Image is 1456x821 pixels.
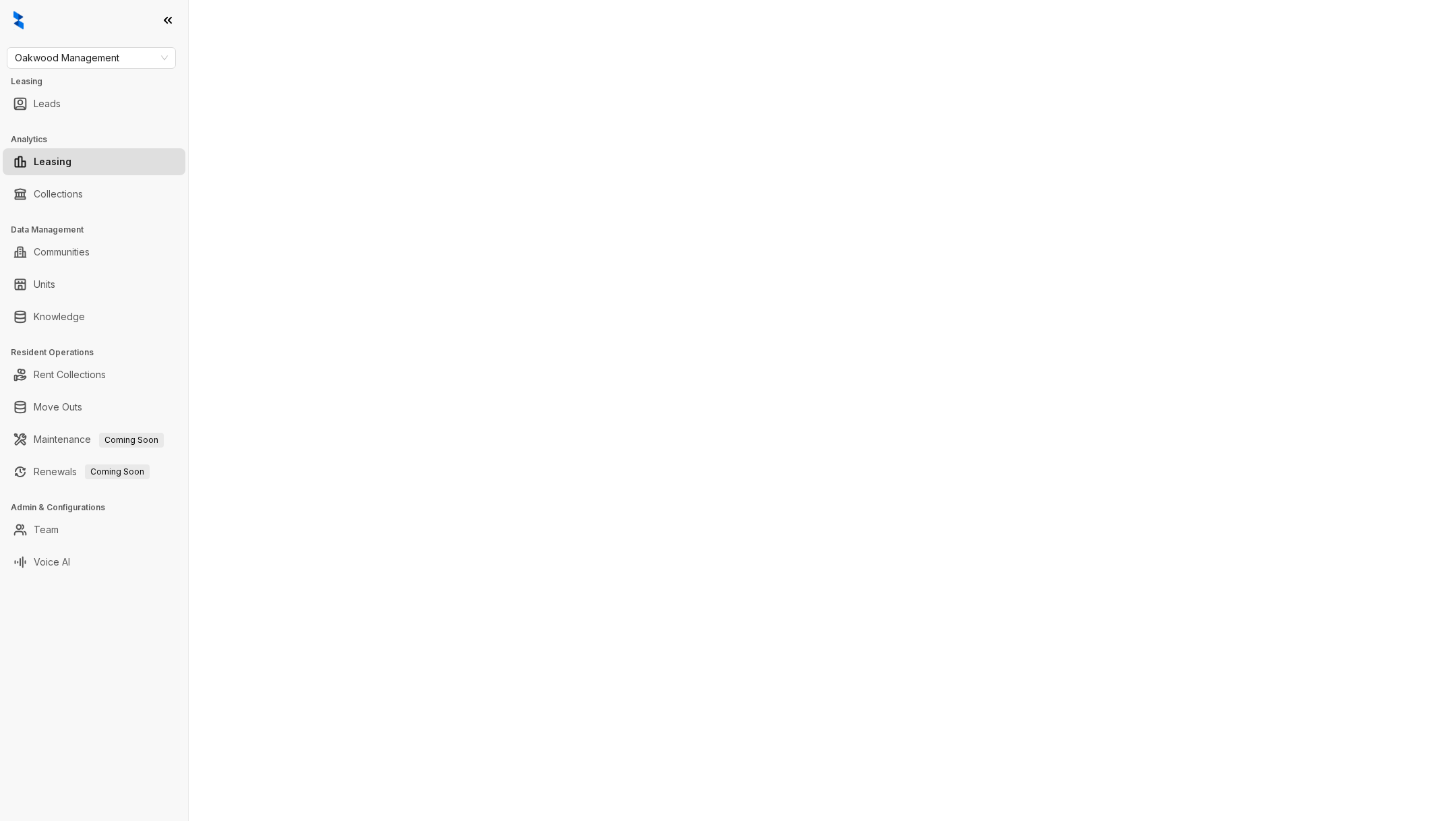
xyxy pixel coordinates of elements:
[85,464,150,479] span: Coming Soon
[15,48,168,68] span: Oakwood Management
[34,458,150,485] a: RenewalsComing Soon
[34,271,55,298] a: Units
[3,458,185,485] li: Renewals
[3,361,185,388] li: Rent Collections
[34,361,106,388] a: Rent Collections
[34,516,59,543] a: Team
[3,549,185,576] li: Voice AI
[3,426,185,453] li: Maintenance
[3,394,185,421] li: Move Outs
[3,271,185,298] li: Units
[34,90,61,117] a: Leads
[34,303,85,330] a: Knowledge
[11,224,188,236] h3: Data Management
[34,181,83,208] a: Collections
[3,516,185,543] li: Team
[34,148,71,175] a: Leasing
[3,90,185,117] li: Leads
[13,11,24,30] img: logo
[11,75,188,88] h3: Leasing
[11,501,188,514] h3: Admin & Configurations
[3,303,185,330] li: Knowledge
[99,433,164,448] span: Coming Soon
[34,549,70,576] a: Voice AI
[34,394,82,421] a: Move Outs
[34,239,90,266] a: Communities
[11,346,188,359] h3: Resident Operations
[3,181,185,208] li: Collections
[3,148,185,175] li: Leasing
[11,133,188,146] h3: Analytics
[3,239,185,266] li: Communities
